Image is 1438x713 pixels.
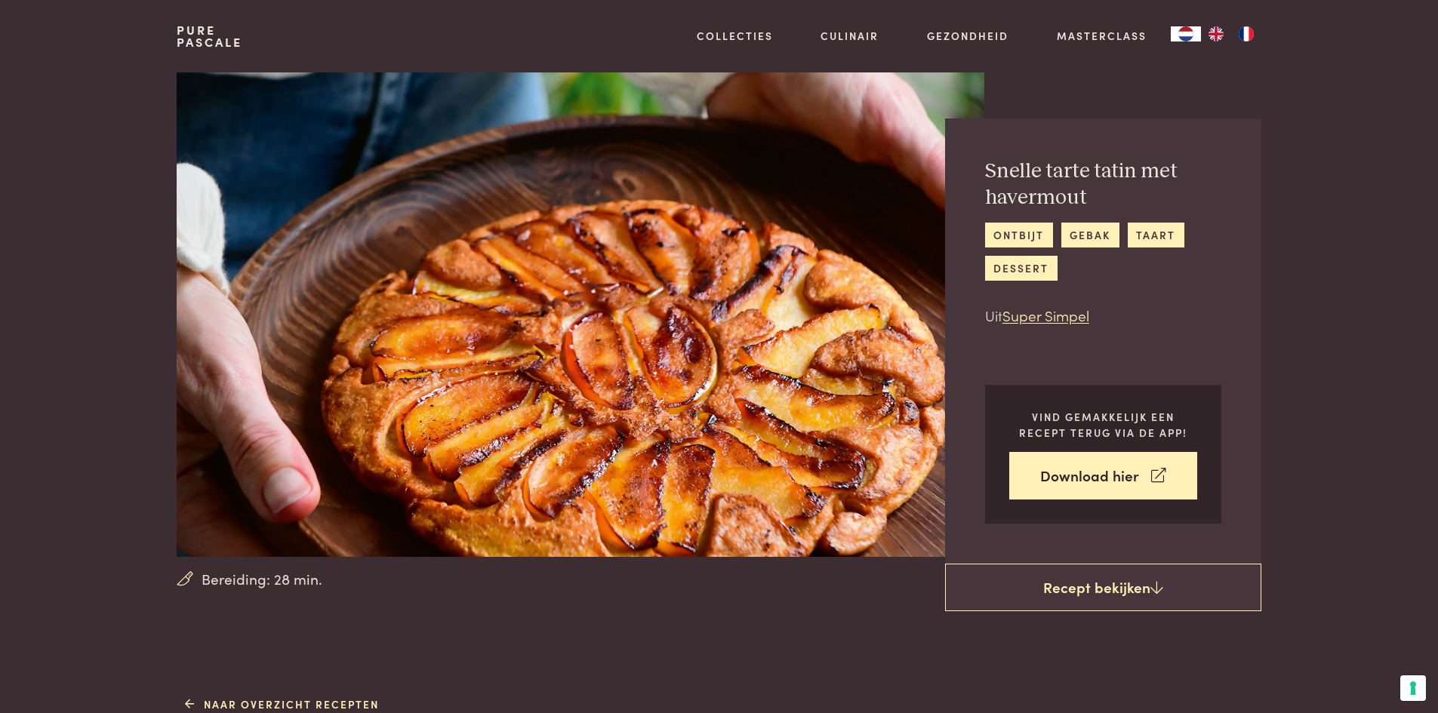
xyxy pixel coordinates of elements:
[1009,452,1197,499] a: Download hier
[985,256,1058,281] a: dessert
[927,28,1008,44] a: Gezondheid
[945,564,1261,612] a: Recept bekijken
[1009,409,1197,440] p: Vind gemakkelijk een recept terug via de app!
[177,72,984,557] img: Snelle tarte tatin met havermout
[1171,26,1201,41] div: Language
[1002,305,1089,325] a: Super Simpel
[1201,26,1231,41] a: EN
[697,28,773,44] a: Collecties
[1128,223,1184,247] a: taart
[1057,28,1147,44] a: Masterclass
[985,305,1221,327] p: Uit
[177,24,242,48] a: PurePascale
[185,696,379,712] a: Naar overzicht recepten
[1400,675,1426,701] button: Uw voorkeuren voor toestemming voor trackingtechnologieën
[1171,26,1201,41] a: NL
[1061,223,1119,247] a: gebak
[1231,26,1261,41] a: FR
[202,568,322,590] span: Bereiding: 28 min.
[985,158,1221,211] h2: Snelle tarte tatin met havermout
[821,28,879,44] a: Culinair
[1201,26,1261,41] ul: Language list
[1171,26,1261,41] aside: Language selected: Nederlands
[985,223,1053,247] a: ontbijt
